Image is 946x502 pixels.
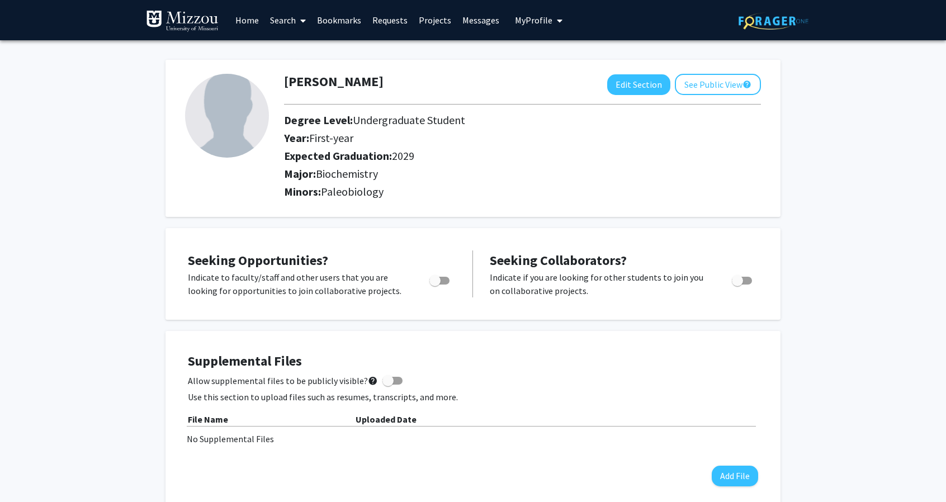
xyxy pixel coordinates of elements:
h2: Degree Level: [284,113,698,127]
div: Toggle [425,271,456,287]
h4: Supplemental Files [188,353,758,370]
a: Messages [457,1,505,40]
span: Paleobiology [321,184,384,198]
p: Use this section to upload files such as resumes, transcripts, and more. [188,390,758,404]
a: Requests [367,1,413,40]
span: Undergraduate Student [353,113,465,127]
a: Bookmarks [311,1,367,40]
img: Profile Picture [185,74,269,158]
h2: Year: [284,131,698,145]
p: Indicate if you are looking for other students to join you on collaborative projects. [490,271,711,297]
b: Uploaded Date [356,414,417,425]
img: University of Missouri Logo [146,10,219,32]
span: Biochemistry [316,167,378,181]
iframe: Chat [8,452,48,494]
span: Seeking Opportunities? [188,252,328,269]
div: Toggle [727,271,758,287]
div: No Supplemental Files [187,432,759,446]
a: Home [230,1,264,40]
a: Projects [413,1,457,40]
button: Edit Section [607,74,670,95]
img: ForagerOne Logo [739,12,808,30]
h2: Major: [284,167,761,181]
mat-icon: help [742,78,751,91]
h2: Minors: [284,185,761,198]
button: Add File [712,466,758,486]
h2: Expected Graduation: [284,149,698,163]
p: Indicate to faculty/staff and other users that you are looking for opportunities to join collabor... [188,271,408,297]
span: Seeking Collaborators? [490,252,627,269]
span: First-year [309,131,353,145]
b: File Name [188,414,228,425]
span: My Profile [515,15,552,26]
span: Allow supplemental files to be publicly visible? [188,374,378,387]
span: 2029 [392,149,414,163]
h1: [PERSON_NAME] [284,74,384,90]
mat-icon: help [368,374,378,387]
a: Search [264,1,311,40]
button: See Public View [675,74,761,95]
